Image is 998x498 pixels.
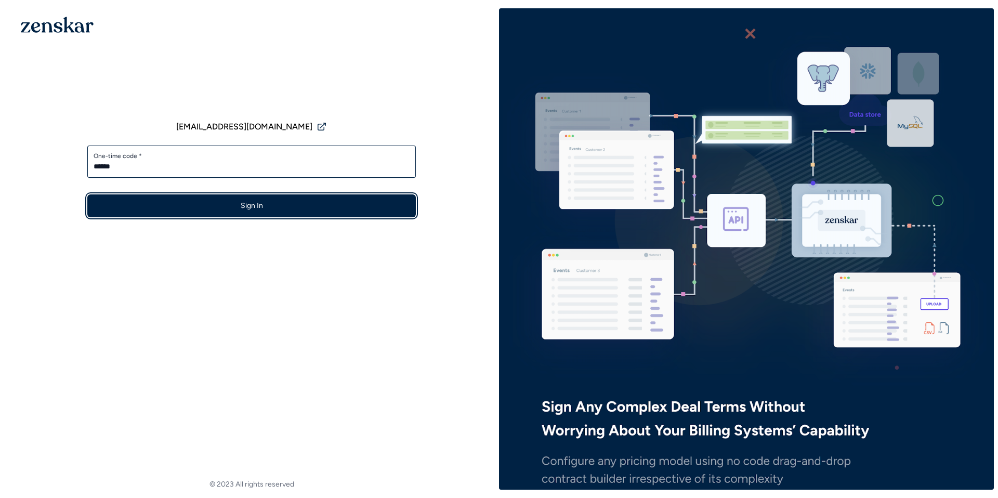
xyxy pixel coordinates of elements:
[94,152,410,160] label: One-time code *
[21,17,94,33] img: 1OGAJ2xQqyY4LXKgY66KYq0eOWRCkrZdAb3gUhuVAqdWPZE9SRJmCz+oDMSn4zDLXe31Ii730ItAGKgCKgCCgCikA4Av8PJUP...
[87,194,416,217] button: Sign In
[176,121,312,133] span: [EMAIL_ADDRESS][DOMAIN_NAME]
[4,479,499,490] footer: © 2023 All rights reserved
